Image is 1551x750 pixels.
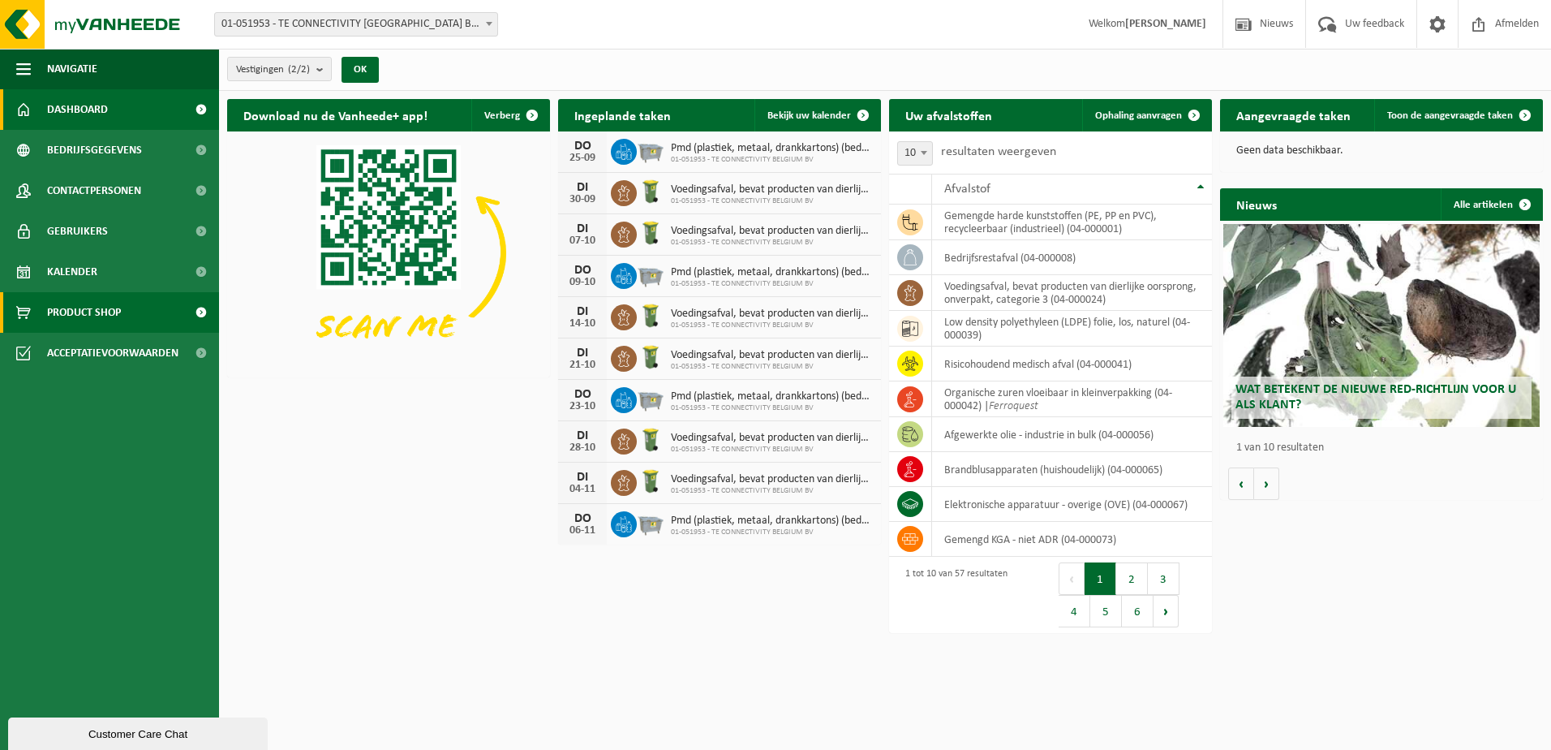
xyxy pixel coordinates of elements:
[471,99,548,131] button: Verberg
[637,219,664,247] img: WB-0140-HPE-GN-50
[1223,224,1540,427] a: Wat betekent de nieuwe RED-richtlijn voor u als klant?
[566,235,599,247] div: 07-10
[897,141,933,166] span: 10
[754,99,879,131] a: Bekijk uw kalender
[671,349,873,362] span: Voedingsafval, bevat producten van dierlijke oorsprong, onverpakt, categorie 3
[288,64,310,75] count: (2/2)
[1228,468,1254,500] button: Vorige
[1059,562,1085,595] button: Previous
[932,381,1212,417] td: organische zuren vloeibaar in kleinverpakking (04-000042) |
[671,142,873,155] span: Pmd (plastiek, metaal, drankkartons) (bedrijven)
[47,211,108,252] span: Gebruikers
[566,194,599,205] div: 30-09
[1095,110,1182,121] span: Ophaling aanvragen
[227,99,444,131] h2: Download nu de Vanheede+ app!
[941,145,1056,158] label: resultaten weergeven
[944,183,990,196] span: Afvalstof
[671,445,873,455] span: 01-051953 - TE CONNECTIVITY BELGIUM BV
[637,136,664,164] img: WB-2500-GAL-GY-01
[1387,110,1513,121] span: Toon de aangevraagde taken
[637,343,664,371] img: WB-0140-HPE-GN-50
[897,561,1008,629] div: 1 tot 10 van 57 resultaten
[566,360,599,371] div: 21-10
[889,99,1008,131] h2: Uw afvalstoffen
[1154,595,1179,627] button: Next
[1148,562,1179,595] button: 3
[671,432,873,445] span: Voedingsafval, bevat producten van dierlijke oorsprong, onverpakt, categorie 3
[932,205,1212,240] td: gemengde harde kunststoffen (PE, PP en PVC), recycleerbaar (industrieel) (04-000001)
[671,183,873,196] span: Voedingsafval, bevat producten van dierlijke oorsprong, onverpakt, categorie 3
[47,292,121,333] span: Product Shop
[932,452,1212,487] td: brandblusapparaten (huishoudelijk) (04-000065)
[671,238,873,248] span: 01-051953 - TE CONNECTIVITY BELGIUM BV
[671,528,873,537] span: 01-051953 - TE CONNECTIVITY BELGIUM BV
[566,181,599,194] div: DI
[671,308,873,321] span: Voedingsafval, bevat producten van dierlijke oorsprong, onverpakt, categorie 3
[566,264,599,277] div: DO
[47,333,178,373] span: Acceptatievoorwaarden
[932,487,1212,522] td: elektronische apparatuur - overige (OVE) (04-000067)
[566,401,599,412] div: 23-10
[671,266,873,279] span: Pmd (plastiek, metaal, drankkartons) (bedrijven)
[236,58,310,82] span: Vestigingen
[566,347,599,360] div: DI
[484,110,520,121] span: Verberg
[1220,188,1293,220] h2: Nieuws
[932,522,1212,557] td: gemengd KGA - niet ADR (04-000073)
[47,170,141,211] span: Contactpersonen
[566,525,599,537] div: 06-11
[637,509,664,537] img: WB-2500-GAL-GY-01
[637,385,664,412] img: WB-2500-GAL-GY-01
[566,388,599,401] div: DO
[342,57,379,83] button: OK
[637,178,664,205] img: WB-0140-HPE-GN-50
[1116,562,1148,595] button: 2
[1254,468,1279,500] button: Volgende
[566,512,599,525] div: DO
[932,275,1212,311] td: voedingsafval, bevat producten van dierlijke oorsprong, onverpakt, categorie 3 (04-000024)
[566,484,599,495] div: 04-11
[1085,562,1116,595] button: 1
[637,261,664,288] img: WB-2500-GAL-GY-01
[671,155,873,165] span: 01-051953 - TE CONNECTIVITY BELGIUM BV
[1236,145,1527,157] p: Geen data beschikbaar.
[1125,18,1206,30] strong: [PERSON_NAME]
[932,417,1212,452] td: afgewerkte olie - industrie in bulk (04-000056)
[566,471,599,484] div: DI
[671,403,873,413] span: 01-051953 - TE CONNECTIVITY BELGIUM BV
[671,486,873,496] span: 01-051953 - TE CONNECTIVITY BELGIUM BV
[671,473,873,486] span: Voedingsafval, bevat producten van dierlijke oorsprong, onverpakt, categorie 3
[767,110,851,121] span: Bekijk uw kalender
[214,12,498,37] span: 01-051953 - TE CONNECTIVITY BELGIUM BV - OOSTKAMP
[637,426,664,454] img: WB-0140-HPE-GN-50
[8,714,271,750] iframe: chat widget
[671,196,873,206] span: 01-051953 - TE CONNECTIVITY BELGIUM BV
[637,302,664,330] img: WB-0140-HPE-GN-50
[989,400,1038,412] i: Ferroquest
[671,279,873,289] span: 01-051953 - TE CONNECTIVITY BELGIUM BV
[227,131,550,374] img: Download de VHEPlus App
[671,225,873,238] span: Voedingsafval, bevat producten van dierlijke oorsprong, onverpakt, categorie 3
[1374,99,1541,131] a: Toon de aangevraagde taken
[932,347,1212,381] td: risicohoudend medisch afval (04-000041)
[47,49,97,89] span: Navigatie
[1082,99,1210,131] a: Ophaling aanvragen
[566,318,599,330] div: 14-10
[558,99,687,131] h2: Ingeplande taken
[566,429,599,442] div: DI
[227,57,332,81] button: Vestigingen(2/2)
[215,13,497,36] span: 01-051953 - TE CONNECTIVITY BELGIUM BV - OOSTKAMP
[671,515,873,528] span: Pmd (plastiek, metaal, drankkartons) (bedrijven)
[637,468,664,495] img: WB-0140-HPE-GN-50
[1122,595,1154,627] button: 6
[566,140,599,153] div: DO
[47,130,142,170] span: Bedrijfsgegevens
[1235,383,1516,412] span: Wat betekent de nieuwe RED-richtlijn voor u als klant?
[566,153,599,164] div: 25-09
[47,89,108,130] span: Dashboard
[1090,595,1122,627] button: 5
[932,240,1212,275] td: bedrijfsrestafval (04-000008)
[898,142,932,165] span: 10
[566,222,599,235] div: DI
